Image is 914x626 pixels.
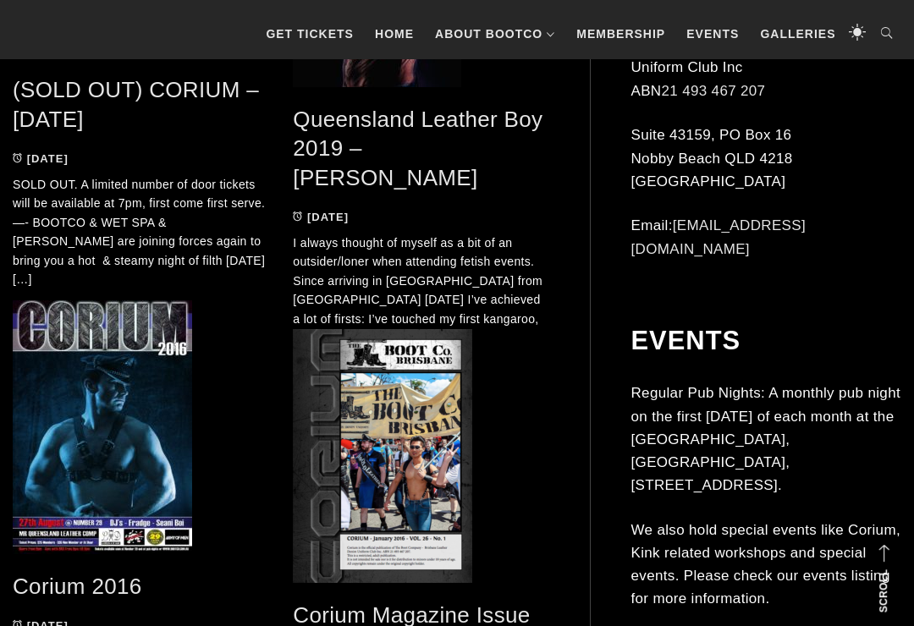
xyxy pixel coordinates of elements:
h2: Events [631,325,901,356]
p: SOLD OUT. A limited number of door tickets will be available at 7pm, first come first serve. —- B... [13,175,267,288]
a: Events [678,8,747,59]
p: Regular Pub Nights: A monthly pub night on the first [DATE] of each month at the [GEOGRAPHIC_DATA... [631,382,901,497]
a: Home [366,8,422,59]
a: 21 493 467 207 [661,83,765,99]
time: [DATE] [27,152,69,165]
a: [DATE] [293,211,349,223]
p: Email: [631,214,901,260]
a: [DATE] [13,152,69,165]
p: Suite 43159, PO Box 16 Nobby Beach QLD 4218 [GEOGRAPHIC_DATA] [631,124,901,193]
a: [EMAIL_ADDRESS][DOMAIN_NAME] [631,217,807,256]
strong: Scroll [878,569,889,612]
a: Galleries [752,8,844,59]
a: Queensland Leather Boy 2019 – [PERSON_NAME] [293,107,542,190]
a: GET TICKETS [257,8,362,59]
a: Corium 2016 [13,574,142,599]
p: I always thought of myself as a bit of an outsider/loner when attending fetish events. Since arri... [293,233,548,347]
p: The Boot Co. Brisbane Leather Denim Uniform Club Inc ABN [631,33,901,102]
p: We also hold special events like Corium, Kink related workshops and special events. Please check ... [631,519,901,611]
a: (SOLD OUT) CORIUM – [DATE] [13,77,259,132]
time: [DATE] [307,211,349,223]
a: Membership [568,8,674,59]
a: About BootCo [427,8,564,59]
